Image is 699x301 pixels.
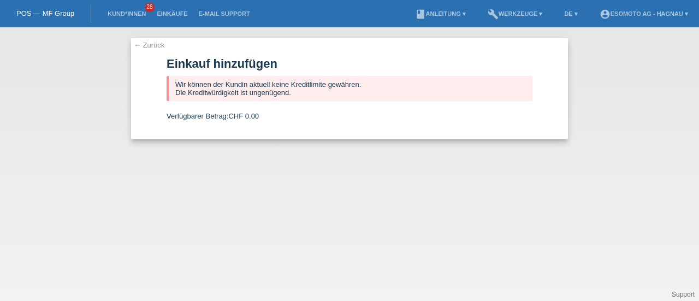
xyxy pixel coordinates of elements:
[488,9,499,20] i: build
[167,112,532,120] div: Verfügbarer Betrag:
[600,9,611,20] i: account_circle
[559,10,583,17] a: DE ▾
[167,57,532,70] h1: Einkauf hinzufügen
[134,41,164,49] a: ← Zurück
[151,10,193,17] a: Einkäufe
[193,10,256,17] a: E-Mail Support
[167,76,532,101] div: Wir können der Kundin aktuell keine Kreditlimite gewähren. Die Kreditwürdigkeit ist ungenügend.
[228,112,259,120] span: CHF 0.00
[16,9,74,17] a: POS — MF Group
[672,291,695,298] a: Support
[410,10,471,17] a: bookAnleitung ▾
[145,3,155,12] span: 28
[415,9,426,20] i: book
[102,10,151,17] a: Kund*innen
[594,10,694,17] a: account_circleEsomoto AG - Hagnau ▾
[482,10,548,17] a: buildWerkzeuge ▾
